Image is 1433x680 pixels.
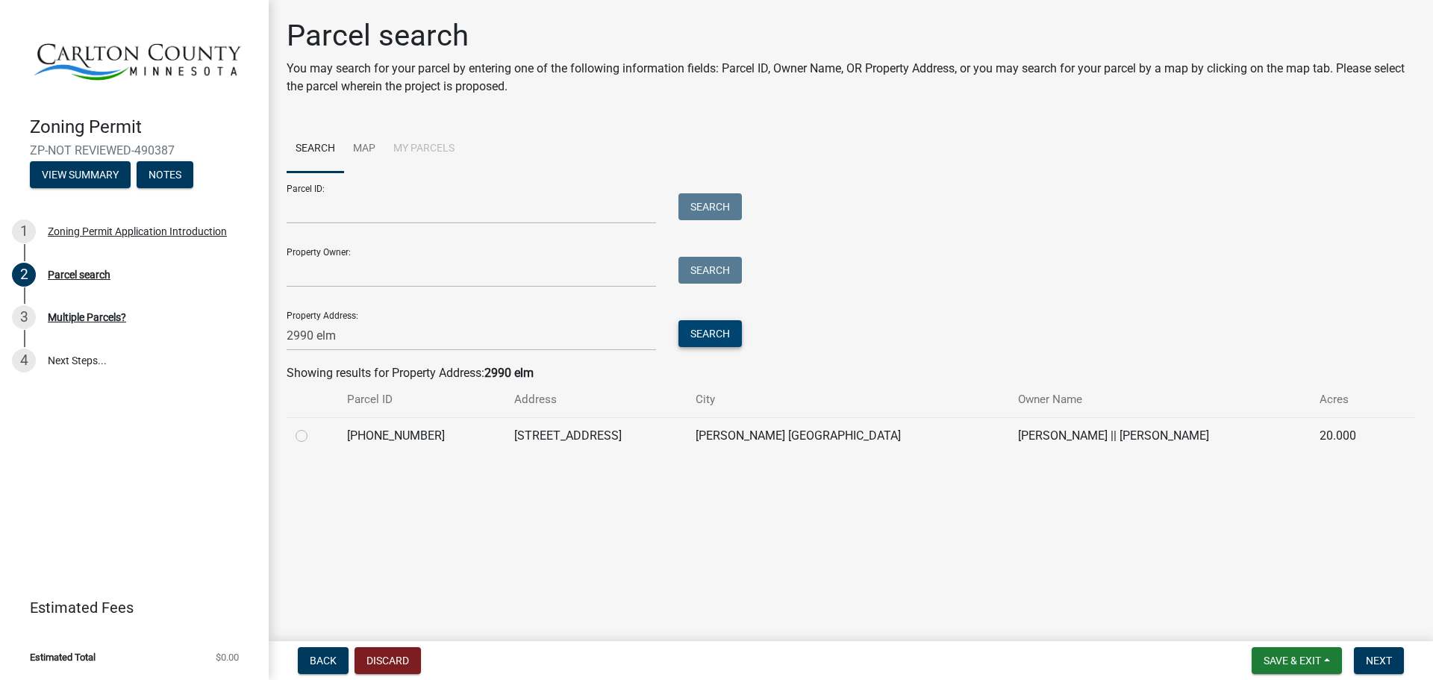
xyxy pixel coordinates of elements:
[287,364,1415,382] div: Showing results for Property Address:
[12,219,36,243] div: 1
[298,647,349,674] button: Back
[1009,382,1311,417] th: Owner Name
[12,305,36,329] div: 3
[30,16,245,101] img: Carlton County, Minnesota
[1311,417,1389,454] td: 20.000
[30,161,131,188] button: View Summary
[687,382,1009,417] th: City
[338,417,505,454] td: [PHONE_NUMBER]
[30,652,96,662] span: Estimated Total
[338,382,505,417] th: Parcel ID
[12,593,245,623] a: Estimated Fees
[48,226,227,237] div: Zoning Permit Application Introduction
[287,18,1415,54] h1: Parcel search
[287,60,1415,96] p: You may search for your parcel by entering one of the following information fields: Parcel ID, Ow...
[1366,655,1392,667] span: Next
[505,417,687,454] td: [STREET_ADDRESS]
[344,125,384,173] a: Map
[505,382,687,417] th: Address
[687,417,1009,454] td: [PERSON_NAME] [GEOGRAPHIC_DATA]
[355,647,421,674] button: Discard
[678,193,742,220] button: Search
[216,652,239,662] span: $0.00
[12,349,36,372] div: 4
[48,312,126,322] div: Multiple Parcels?
[1009,417,1311,454] td: [PERSON_NAME] || [PERSON_NAME]
[1311,382,1389,417] th: Acres
[678,320,742,347] button: Search
[30,170,131,182] wm-modal-confirm: Summary
[1252,647,1342,674] button: Save & Exit
[137,170,193,182] wm-modal-confirm: Notes
[30,116,257,138] h4: Zoning Permit
[1354,647,1404,674] button: Next
[48,269,110,280] div: Parcel search
[287,125,344,173] a: Search
[484,366,534,380] strong: 2990 elm
[310,655,337,667] span: Back
[30,143,239,157] span: ZP-NOT REVIEWED-490387
[12,263,36,287] div: 2
[1264,655,1321,667] span: Save & Exit
[137,161,193,188] button: Notes
[678,257,742,284] button: Search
